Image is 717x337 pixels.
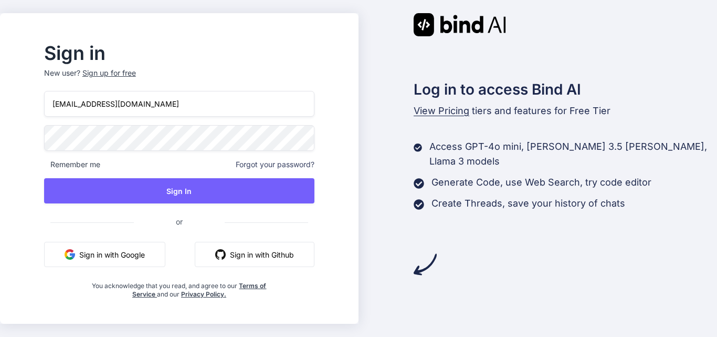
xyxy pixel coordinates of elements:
p: Create Threads, save your history of chats [431,196,625,211]
span: Forgot your password? [236,159,314,170]
p: Access GPT-4o mini, [PERSON_NAME] 3.5 [PERSON_NAME], Llama 3 models [429,139,717,169]
button: Sign In [44,178,314,203]
a: Terms of Service [132,282,267,298]
span: or [134,209,225,234]
img: arrow [414,253,437,276]
a: Privacy Policy. [181,290,226,298]
span: View Pricing [414,105,469,116]
span: Remember me [44,159,100,170]
button: Sign in with Github [195,242,314,267]
img: github [215,249,226,260]
h2: Sign in [44,45,314,62]
p: Generate Code, use Web Search, try code editor [431,175,651,190]
img: google [65,249,75,260]
h2: Log in to access Bind AI [414,78,717,100]
p: tiers and features for Free Tier [414,104,717,118]
div: Sign up for free [82,68,136,78]
div: You acknowledge that you read, and agree to our and our [89,275,270,299]
img: Bind AI logo [414,13,506,36]
button: Sign in with Google [44,242,165,267]
p: New user? [44,68,314,91]
input: Login or Email [44,91,314,117]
